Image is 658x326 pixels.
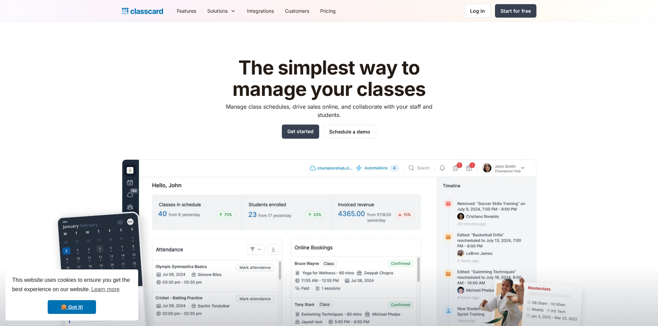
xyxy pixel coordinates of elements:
a: Get started [282,125,319,139]
a: home [122,6,163,16]
div: Solutions [207,7,228,14]
a: Features [171,3,202,19]
a: Pricing [315,3,341,19]
a: Customers [279,3,315,19]
h1: The simplest way to manage your classes [219,57,439,100]
a: Log in [464,4,491,18]
a: learn more about cookies [90,284,121,295]
div: Log in [470,7,485,14]
span: This website uses cookies to ensure you get the best experience on our website. [12,276,132,295]
p: Manage class schedules, drive sales online, and collaborate with your staff and students. [219,102,439,119]
a: Start for free [495,4,536,18]
div: Start for free [500,7,531,14]
a: Integrations [241,3,279,19]
a: dismiss cookie message [48,300,96,314]
a: Schedule a demo [323,125,376,139]
div: Solutions [202,3,241,19]
div: cookieconsent [6,269,138,320]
